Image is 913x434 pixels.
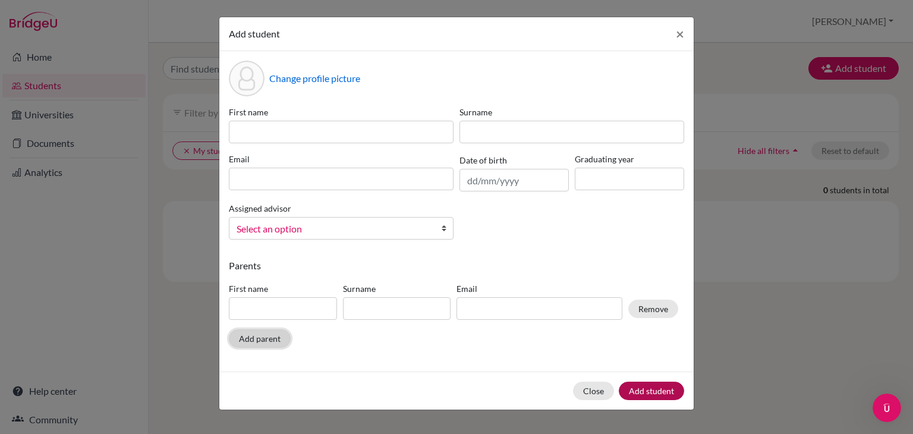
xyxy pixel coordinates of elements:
[229,106,454,118] label: First name
[229,329,291,348] button: Add parent
[237,221,430,237] span: Select an option
[666,17,694,51] button: Close
[575,153,684,165] label: Graduating year
[456,282,622,295] label: Email
[343,282,451,295] label: Surname
[459,169,569,191] input: dd/mm/yyyy
[229,28,280,39] span: Add student
[573,382,614,400] button: Close
[229,259,684,273] p: Parents
[873,394,901,422] iframe: Intercom live chat
[619,382,684,400] button: Add student
[229,202,291,215] label: Assigned advisor
[676,25,684,42] span: ×
[229,282,337,295] label: First name
[459,106,684,118] label: Surname
[229,61,265,96] div: Profile picture
[628,300,678,318] button: Remove
[459,154,507,166] label: Date of birth
[229,153,454,165] label: Email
